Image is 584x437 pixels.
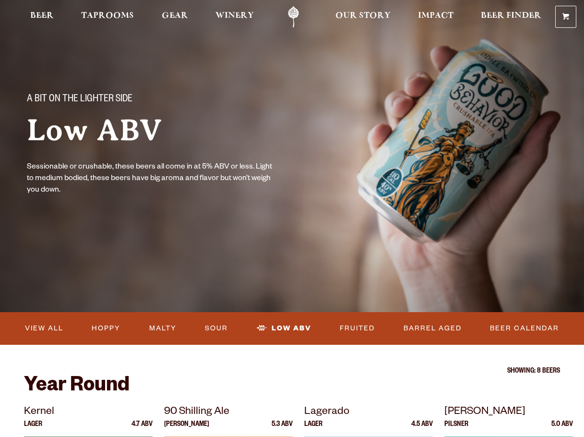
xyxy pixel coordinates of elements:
span: Our Story [335,12,391,20]
a: View All [21,317,67,340]
h2: Year Round [24,376,560,399]
a: Taprooms [75,6,140,28]
span: Gear [162,12,188,20]
p: 4.7 ABV [131,421,153,437]
a: Our Story [329,6,397,28]
p: [PERSON_NAME] [164,421,209,437]
p: Sessionable or crushable, these beers all come in at 5% ABV or less. Light to medium bodied, thes... [27,162,273,196]
span: Beer Finder [481,12,541,20]
a: Gear [155,6,194,28]
a: Barrel Aged [400,317,465,340]
a: Beer Finder [475,6,548,28]
p: Lager [24,421,42,437]
a: Hoppy [88,317,124,340]
p: Lager [304,421,322,437]
a: Sour [201,317,232,340]
a: Impact [412,6,460,28]
a: Malty [145,317,180,340]
a: Beer Calendar [486,317,563,340]
p: 5.0 ABV [551,421,573,437]
a: Winery [209,6,260,28]
a: Odell Home [275,6,311,28]
span: A bit on the lighter side [27,94,132,106]
span: Winery [215,12,254,20]
p: 90 Shilling Ale [164,404,293,421]
p: [PERSON_NAME] [444,404,573,421]
a: Low ABV [253,317,315,340]
p: Showing: 8 Beers [24,368,560,376]
p: 5.3 ABV [272,421,293,437]
p: Pilsner [444,421,468,437]
a: Fruited [336,317,379,340]
span: Impact [418,12,453,20]
span: Taprooms [81,12,134,20]
p: 4.5 ABV [411,421,433,437]
p: Lagerado [304,404,433,421]
h1: Low ABV [27,114,326,146]
a: Beer [24,6,60,28]
span: Beer [30,12,54,20]
p: Kernel [24,404,153,421]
